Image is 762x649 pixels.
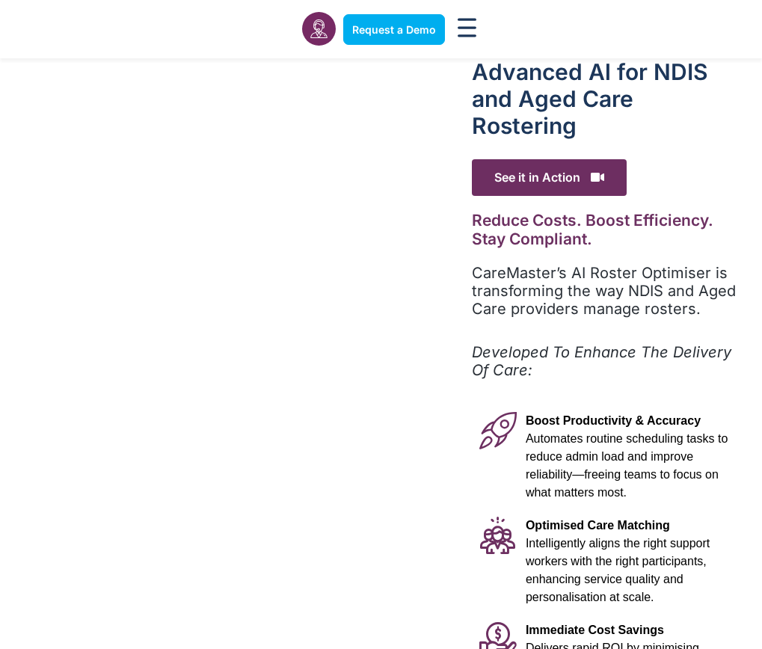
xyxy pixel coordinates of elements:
[452,13,481,46] div: Menu Toggle
[22,22,95,37] img: CareMaster Logo
[343,14,445,45] a: Request a Demo
[352,23,436,36] span: Request a Demo
[472,343,731,379] em: Developed To Enhance The Delivery Of Care:
[526,414,701,427] span: Boost Productivity & Accuracy
[472,211,740,248] h2: Reduce Costs. Boost Efficiency. Stay Compliant.
[526,519,670,532] span: Optimised Care Matching
[526,432,728,499] span: Automates routine scheduling tasks to reduce admin load and improve reliability—freeing teams to ...
[526,537,710,603] span: Intelligently aligns the right support workers with the right participants, enhancing service qua...
[472,159,627,196] span: See it in Action
[526,624,664,636] span: Immediate Cost Savings
[472,58,740,139] h1: Advanced Al for NDIS and Aged Care Rostering
[472,264,740,318] p: CareMaster’s AI Roster Optimiser is transforming the way NDIS and Aged Care providers manage rost...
